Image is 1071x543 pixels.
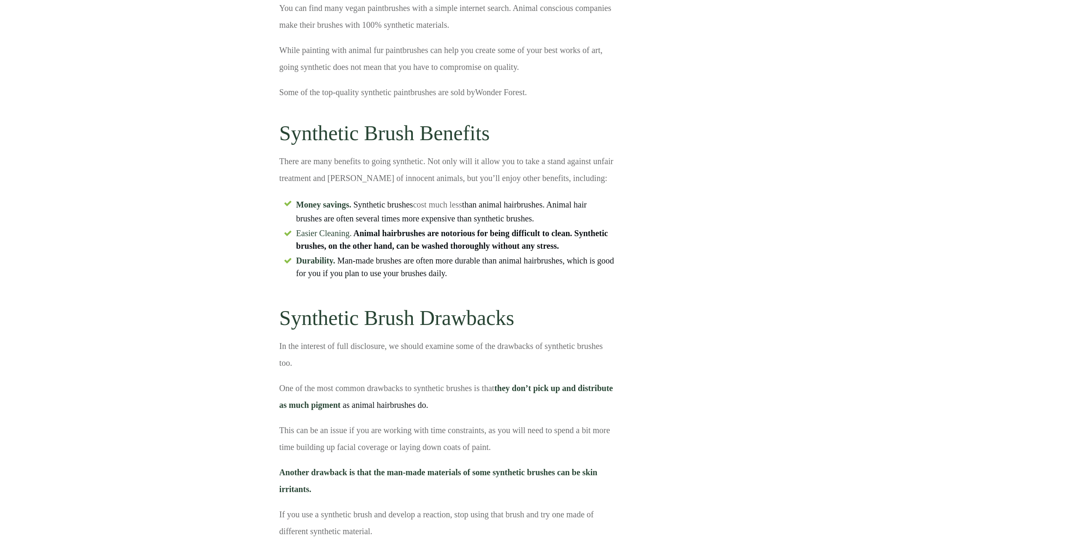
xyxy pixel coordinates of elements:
span: Easier Cleaning. [296,229,352,238]
h2: Synthetic Brush Benefits [279,108,614,152]
p: There are many benefits to going synthetic. Not only will it allow you to take a stand against un... [279,153,614,193]
span: Money savings. [296,200,351,209]
p: This can be an issue if you are working with time constraints, as you will need to spend a bit mo... [279,422,614,464]
strong: Animal hairbrushes are notorious for being difficult to clean. Synthetic brushes, on the other ha... [296,229,608,250]
p: While painting with animal fur paintbrushes can help you create some of your best works of art, g... [279,42,614,84]
p: One of the most common drawbacks to synthetic brushes is that [279,380,614,422]
p: In the interest of full disclosure, we should examine some of the drawbacks of synthetic brushes ... [279,338,614,380]
span: Man-made brushes are often more durable than animal hairbrushes, which is good for you if you pla... [296,254,614,279]
span: as animal hairbrushes do. [343,400,428,410]
a: Wonder Forest [475,88,525,97]
span: Synthetic brushes than animal hairbrushes. Animal hair brushes are often several times more expen... [296,197,614,225]
span: Durability. [296,256,335,265]
p: Some of the top-quality synthetic paintbrushes are sold by . [279,84,614,107]
h2: Synthetic Brush Drawbacks [279,293,614,337]
a: cost much less [413,200,462,209]
span: Another drawback is that the man-made materials of some synthetic brushes can be skin irritants. [279,468,598,494]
